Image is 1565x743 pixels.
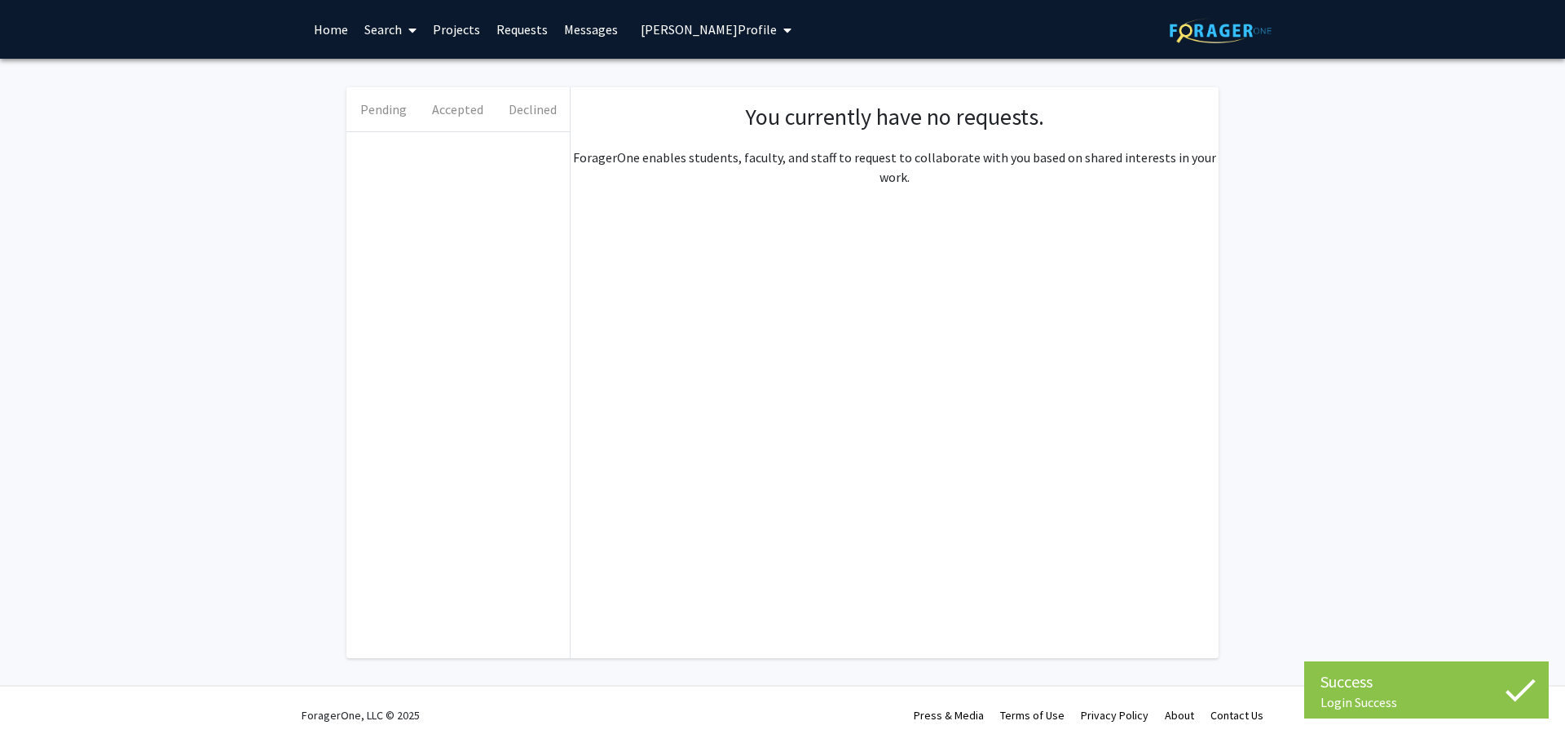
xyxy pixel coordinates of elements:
[488,1,556,58] a: Requests
[1210,708,1263,723] a: Contact Us
[421,87,495,131] button: Accepted
[496,87,570,131] button: Declined
[1320,694,1532,710] div: Login Success
[1170,18,1272,43] img: ForagerOne Logo
[356,1,425,58] a: Search
[1320,670,1532,694] div: Success
[641,21,777,38] span: [PERSON_NAME] Profile
[556,1,626,58] a: Messages
[1081,708,1148,723] a: Privacy Policy
[587,104,1202,131] h1: You currently have no requests.
[1000,708,1065,723] a: Terms of Use
[571,148,1219,187] p: ForagerOne enables students, faculty, and staff to request to collaborate with you based on share...
[425,1,488,58] a: Projects
[306,1,356,58] a: Home
[346,87,421,131] button: Pending
[1165,708,1194,723] a: About
[914,708,984,723] a: Press & Media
